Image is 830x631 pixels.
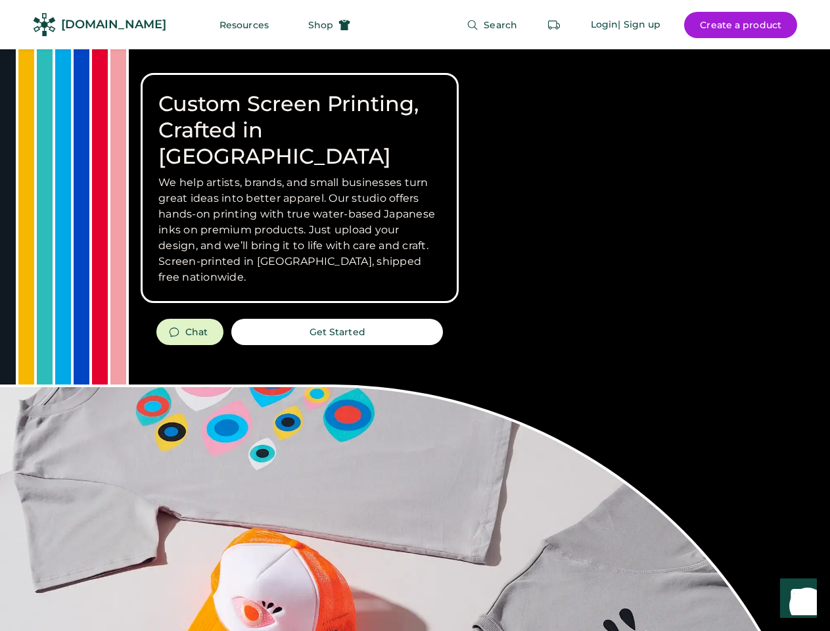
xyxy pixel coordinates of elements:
button: Create a product [684,12,797,38]
button: Get Started [231,319,443,345]
div: Login [591,18,618,32]
button: Search [451,12,533,38]
button: Shop [292,12,366,38]
h3: We help artists, brands, and small businesses turn great ideas into better apparel. Our studio of... [158,175,441,285]
img: Rendered Logo - Screens [33,13,56,36]
span: Shop [308,20,333,30]
h1: Custom Screen Printing, Crafted in [GEOGRAPHIC_DATA] [158,91,441,170]
button: Chat [156,319,223,345]
div: | Sign up [618,18,660,32]
button: Retrieve an order [541,12,567,38]
div: [DOMAIN_NAME] [61,16,166,33]
iframe: Front Chat [768,572,824,628]
span: Search [484,20,517,30]
button: Resources [204,12,285,38]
